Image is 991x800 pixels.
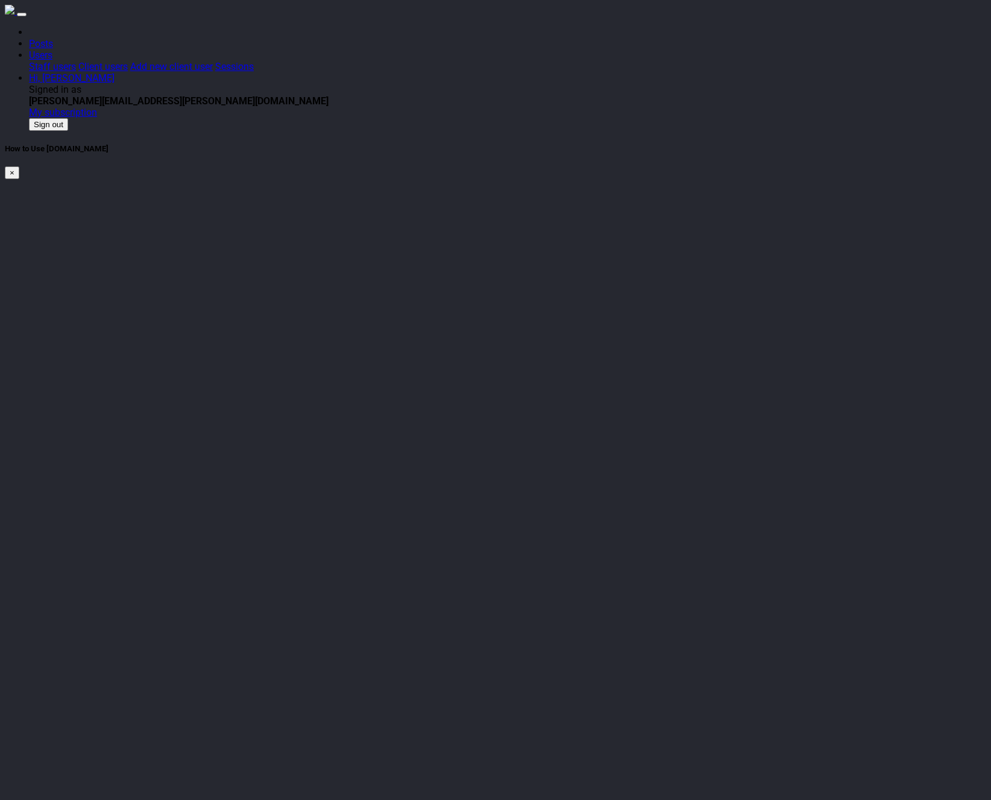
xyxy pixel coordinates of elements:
[130,61,213,72] a: Add new client user
[215,61,254,72] a: Sessions
[29,95,329,107] b: [PERSON_NAME][EMAIL_ADDRESS][PERSON_NAME][DOMAIN_NAME]
[29,61,76,72] a: Staff users
[29,38,53,49] a: Posts
[5,144,986,153] h5: How to Use [DOMAIN_NAME]
[29,107,97,118] a: My subscription
[29,118,68,131] button: Sign out
[5,5,14,14] img: sparktrade.png
[17,13,27,16] button: Toggle navigation
[29,49,52,61] a: Users
[29,72,115,84] a: Hi, [PERSON_NAME]
[29,61,986,72] div: Users
[10,168,14,177] span: ×
[78,61,128,72] a: Client users
[5,166,19,179] button: ×
[29,84,986,131] div: Users
[29,84,986,107] div: Signed in as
